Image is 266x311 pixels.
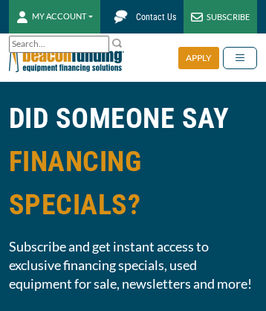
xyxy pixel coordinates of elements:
[111,37,123,49] img: Search
[9,33,124,82] img: Beacon Funding Corporation logo
[9,97,257,226] h1: DID SOMEONE SAY
[223,47,257,69] button: Toggle navigation
[178,47,219,69] div: APPLY
[9,36,109,53] input: Search
[9,140,257,226] span: FINANCING SPECIALS?
[100,4,184,30] a: Contact Us
[94,39,106,51] a: Clear search text
[108,4,134,30] img: Beacon Funding chat
[9,237,257,293] span: Subscribe and get instant access to exclusive financing specials, used equipment for sale, newsle...
[136,12,176,22] span: Contact Us
[178,47,223,69] a: APPLY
